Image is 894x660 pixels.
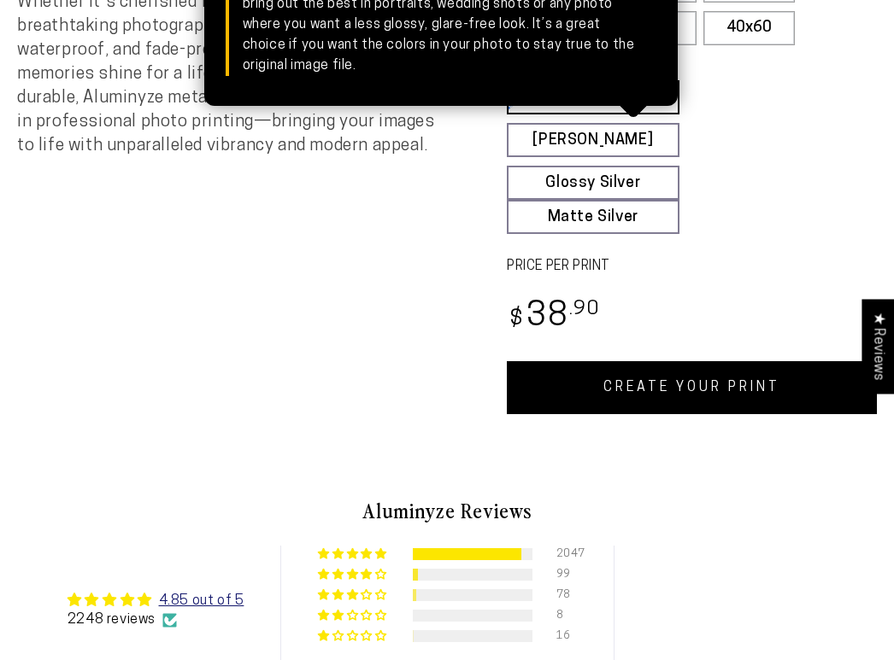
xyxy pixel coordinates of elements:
[507,361,877,414] a: CREATE YOUR PRINT
[318,630,389,643] div: 1% (16) reviews with 1 star rating
[556,569,577,581] div: 99
[318,610,389,622] div: 0% (8) reviews with 2 star rating
[507,200,679,234] a: Matte Silver
[556,630,577,642] div: 16
[318,548,389,561] div: 91% (2047) reviews with 5 star rating
[318,569,389,581] div: 4% (99) reviews with 4 star rating
[162,613,177,628] img: Verified Checkmark
[556,589,577,601] div: 78
[31,496,863,525] h2: Aluminyze Reviews
[569,300,600,319] sup: .90
[507,166,679,200] a: Glossy Silver
[556,610,577,622] div: 8
[507,257,877,277] label: PRICE PER PRINT
[68,590,244,610] div: Average rating is 4.85 stars
[703,11,795,45] label: 40x60
[68,610,244,629] div: 2248 reviews
[509,308,524,331] span: $
[507,123,679,157] a: [PERSON_NAME]
[507,301,600,334] bdi: 38
[318,589,389,602] div: 3% (78) reviews with 3 star rating
[556,548,577,560] div: 2047
[862,299,894,394] div: Click to open Judge.me floating reviews tab
[159,594,244,608] a: 4.85 out of 5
